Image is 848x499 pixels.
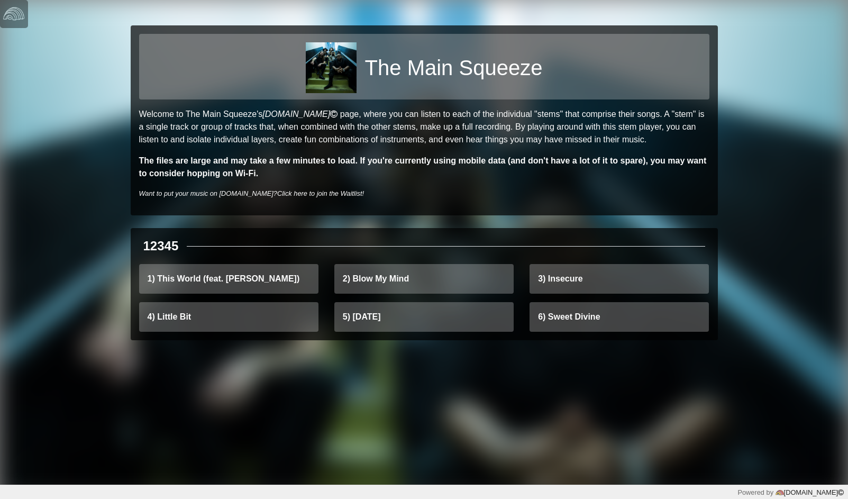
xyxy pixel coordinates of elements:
div: Powered by [737,487,844,497]
a: 5) [DATE] [334,302,514,332]
img: logo-white-4c48a5e4bebecaebe01ca5a9d34031cfd3d4ef9ae749242e8c4bf12ef99f53e8.png [3,3,24,24]
a: 2) Blow My Mind [334,264,514,294]
a: 4) Little Bit [139,302,318,332]
p: Welcome to The Main Squeeze's page, where you can listen to each of the individual "stems" that c... [139,108,709,146]
img: logo-color-e1b8fa5219d03fcd66317c3d3cfaab08a3c62fe3c3b9b34d55d8365b78b1766b.png [776,488,784,497]
h1: The Main Squeeze [365,55,543,80]
strong: The files are large and may take a few minutes to load. If you're currently using mobile data (an... [139,156,707,178]
img: 9a9777fd7f97338a647e07c7ea3975f35d60a8d4dececa812894978792b23f49.jpg [306,42,357,93]
a: [DOMAIN_NAME] [262,110,340,119]
a: 6) Sweet Divine [530,302,709,332]
i: Want to put your music on [DOMAIN_NAME]? [139,189,364,197]
a: Click here to join the Waitlist! [277,189,364,197]
a: 3) Insecure [530,264,709,294]
div: 12345 [143,237,179,256]
a: [DOMAIN_NAME] [773,488,844,496]
a: 1) This World (feat. [PERSON_NAME]) [139,264,318,294]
